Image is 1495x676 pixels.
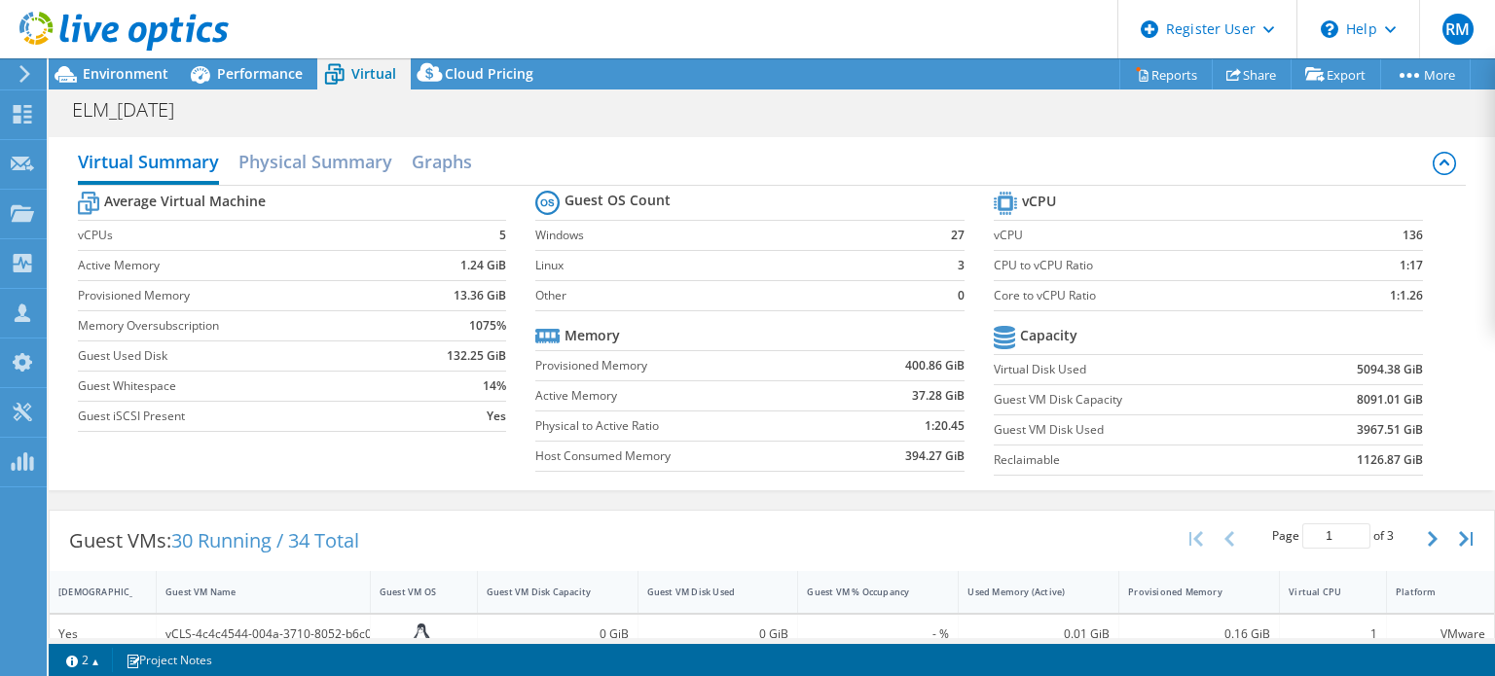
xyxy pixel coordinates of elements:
[380,586,445,598] div: Guest VM OS
[647,623,789,645] div: 0 GiB
[912,386,965,406] b: 37.28 GiB
[1119,59,1213,89] a: Reports
[1022,192,1056,211] b: vCPU
[487,407,506,426] b: Yes
[78,142,219,185] h2: Virtual Summary
[1020,326,1077,345] b: Capacity
[454,286,506,305] b: 13.36 GiB
[925,416,965,436] b: 1:20.45
[1128,623,1270,645] div: 0.16 GiB
[58,623,147,645] div: Yes
[958,256,965,275] b: 3
[217,64,303,83] span: Performance
[487,623,629,645] div: 0 GiB
[63,99,204,121] h1: ELM_[DATE]
[1390,286,1423,305] b: 1:1.26
[78,407,404,426] label: Guest iSCSI Present
[807,586,926,598] div: Guest VM % Occupancy
[1212,59,1292,89] a: Share
[1357,450,1423,470] b: 1126.87 GiB
[83,64,168,83] span: Environment
[351,64,396,83] span: Virtual
[1357,420,1423,440] b: 3967.51 GiB
[807,623,949,645] div: - %
[104,192,266,211] b: Average Virtual Machine
[535,286,925,305] label: Other
[1272,523,1394,549] span: Page of
[499,226,506,245] b: 5
[905,446,965,466] b: 394.27 GiB
[171,527,359,553] span: 30 Running / 34 Total
[112,648,226,672] a: Project Notes
[565,326,620,345] b: Memory
[994,360,1284,379] label: Virtual Disk Used
[1357,390,1423,409] b: 8091.01 GiB
[78,226,404,245] label: vCPUs
[1291,59,1381,89] a: Export
[469,316,506,336] b: 1075%
[238,142,392,181] h2: Physical Summary
[535,446,840,466] label: Host Consumed Memory
[647,586,766,598] div: Guest VM Disk Used
[483,376,506,396] b: 14%
[535,386,840,406] label: Active Memory
[905,356,965,375] b: 400.86 GiB
[487,586,605,598] div: Guest VM Disk Capacity
[1396,586,1462,598] div: Platform
[994,286,1325,305] label: Core to vCPU Ratio
[78,286,404,305] label: Provisioned Memory
[535,256,925,275] label: Linux
[535,416,840,436] label: Physical to Active Ratio
[165,623,361,645] div: vCLS-4c4c4544-004a-3710-8052-b6c04f363733
[1403,226,1423,245] b: 136
[165,586,338,598] div: Guest VM Name
[1442,14,1474,45] span: RM
[447,346,506,366] b: 132.25 GiB
[994,226,1325,245] label: vCPU
[78,256,404,275] label: Active Memory
[1128,586,1247,598] div: Provisioned Memory
[994,420,1284,440] label: Guest VM Disk Used
[951,226,965,245] b: 27
[78,316,404,336] label: Memory Oversubscription
[994,256,1325,275] label: CPU to vCPU Ratio
[53,648,113,672] a: 2
[1387,527,1394,544] span: 3
[1400,256,1423,275] b: 1:17
[58,586,124,598] div: [DEMOGRAPHIC_DATA]
[78,376,404,396] label: Guest Whitespace
[967,586,1086,598] div: Used Memory (Active)
[535,356,840,375] label: Provisioned Memory
[565,191,671,210] b: Guest OS Count
[1302,523,1370,549] input: jump to page
[460,256,506,275] b: 1.24 GiB
[994,450,1284,470] label: Reclaimable
[1289,623,1377,645] div: 1
[958,286,965,305] b: 0
[50,511,379,571] div: Guest VMs:
[78,346,404,366] label: Guest Used Disk
[994,390,1284,409] label: Guest VM Disk Capacity
[1380,59,1471,89] a: More
[1357,360,1423,379] b: 5094.38 GiB
[967,623,1110,645] div: 0.01 GiB
[412,142,472,181] h2: Graphs
[1321,20,1338,38] svg: \n
[535,226,925,245] label: Windows
[1289,586,1354,598] div: Virtual CPU
[445,64,533,83] span: Cloud Pricing
[1396,623,1485,645] div: VMware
